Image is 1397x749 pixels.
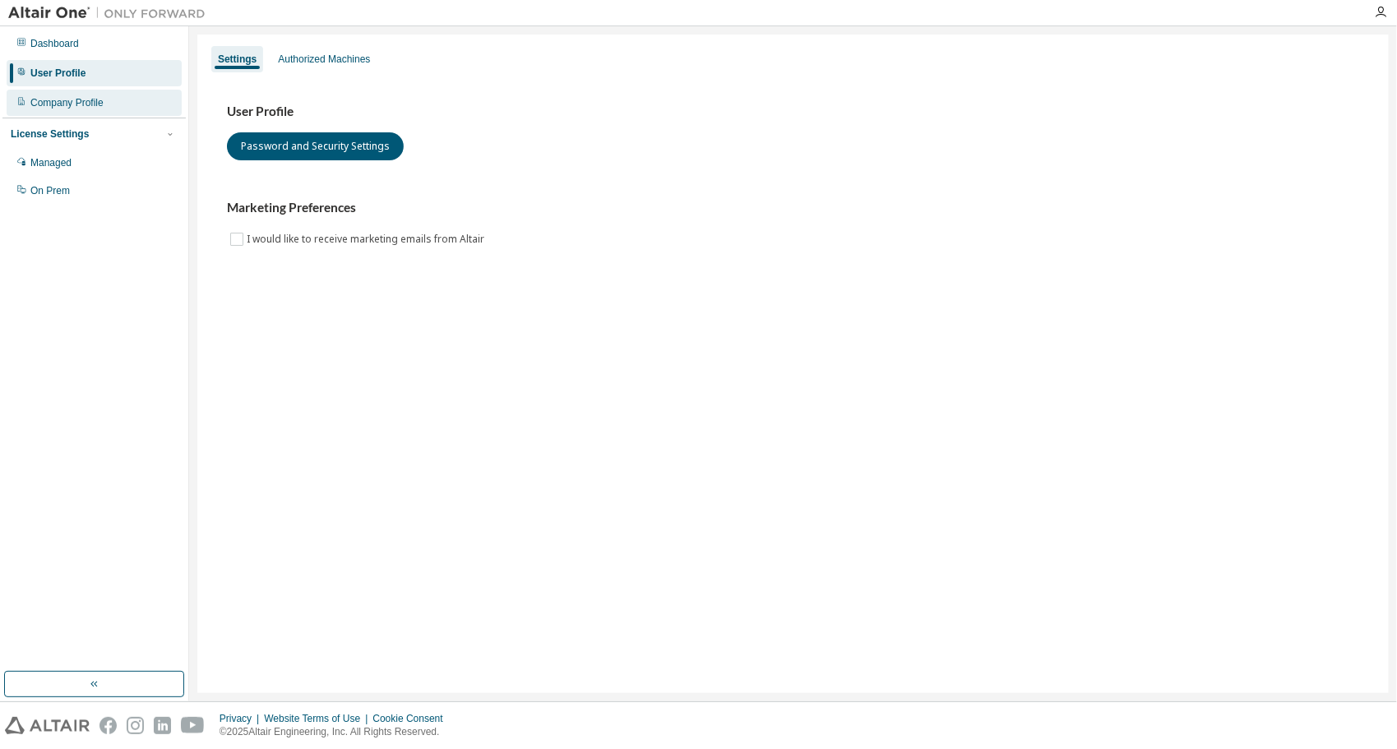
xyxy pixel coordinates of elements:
[30,37,79,50] div: Dashboard
[247,229,488,249] label: I would like to receive marketing emails from Altair
[264,712,372,725] div: Website Terms of Use
[127,717,144,734] img: instagram.svg
[218,53,257,66] div: Settings
[227,200,1359,216] h3: Marketing Preferences
[8,5,214,21] img: Altair One
[181,717,205,734] img: youtube.svg
[30,96,104,109] div: Company Profile
[99,717,117,734] img: facebook.svg
[30,67,86,80] div: User Profile
[227,132,404,160] button: Password and Security Settings
[30,156,72,169] div: Managed
[11,127,89,141] div: License Settings
[227,104,1359,120] h3: User Profile
[5,717,90,734] img: altair_logo.svg
[220,712,264,725] div: Privacy
[278,53,370,66] div: Authorized Machines
[220,725,453,739] p: © 2025 Altair Engineering, Inc. All Rights Reserved.
[372,712,452,725] div: Cookie Consent
[30,184,70,197] div: On Prem
[154,717,171,734] img: linkedin.svg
